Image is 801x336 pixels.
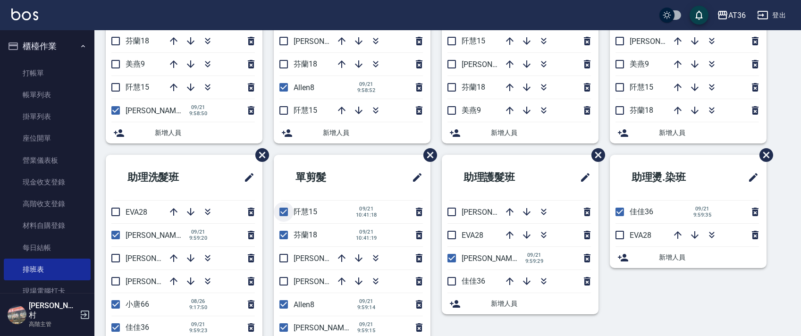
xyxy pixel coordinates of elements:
span: 芬蘭18 [630,106,653,115]
span: 芬蘭18 [462,83,485,92]
span: 09/21 [188,229,209,235]
img: Person [8,305,26,324]
span: 08/26 [188,298,209,304]
span: 10:41:19 [356,235,377,241]
span: 9:59:14 [356,304,377,311]
button: 登出 [753,7,790,24]
span: 美燕9 [630,59,649,68]
span: 9:58:50 [188,110,209,117]
span: EVA28 [462,231,483,240]
span: 刪除班表 [584,141,607,169]
span: [PERSON_NAME]58 [462,254,527,263]
h2: 助理洗髮班 [113,160,215,194]
span: [PERSON_NAME]55 [126,277,191,286]
span: EVA28 [630,231,651,240]
span: 新增人員 [491,299,591,309]
span: Allen8 [294,300,314,309]
span: [PERSON_NAME]56 [462,208,527,217]
span: 新增人員 [155,128,255,138]
span: [PERSON_NAME]11 [294,37,359,46]
h2: 助理護髮班 [449,160,551,194]
a: 每日結帳 [4,237,91,259]
span: 美燕9 [126,59,145,68]
span: 阡慧15 [630,83,653,92]
span: 10:41:18 [356,212,377,218]
span: [PERSON_NAME]6 [126,106,186,115]
span: Allen8 [294,83,314,92]
span: 9:58:52 [356,87,377,93]
span: 芬蘭18 [294,230,317,239]
span: [PERSON_NAME]56 [126,254,191,263]
span: 9:59:15 [356,328,377,334]
button: save [690,6,708,25]
a: 掛單列表 [4,106,91,127]
span: 刪除班表 [248,141,270,169]
span: 小唐66 [126,300,149,309]
span: 芬蘭18 [126,36,149,45]
span: [PERSON_NAME]11 [630,37,695,46]
span: [PERSON_NAME]11 [294,254,359,263]
div: AT36 [728,9,746,21]
span: [PERSON_NAME]11 [462,60,527,69]
span: 阡慧15 [462,36,485,45]
span: 佳佳36 [462,277,485,286]
h5: [PERSON_NAME]村 [29,301,77,320]
span: 修改班表的標題 [574,166,591,189]
span: EVA28 [126,208,147,217]
span: 美燕9 [462,106,481,115]
div: 新增人員 [442,122,599,143]
span: 修改班表的標題 [742,166,759,189]
img: Logo [11,8,38,20]
span: 修改班表的標題 [238,166,255,189]
a: 現金收支登錄 [4,171,91,193]
a: 帳單列表 [4,84,91,106]
span: 9:59:35 [692,212,713,218]
span: 9:59:29 [524,258,545,264]
span: 刪除班表 [416,141,438,169]
div: 新增人員 [106,122,262,143]
span: 新增人員 [659,128,759,138]
span: 09/21 [524,252,545,258]
div: 新增人員 [442,293,599,314]
span: 新增人員 [491,128,591,138]
h2: 單剪髮 [281,160,373,194]
span: 09/21 [356,229,377,235]
div: 新增人員 [274,122,430,143]
a: 高階收支登錄 [4,193,91,215]
span: 09/21 [188,104,209,110]
span: 芬蘭18 [294,59,317,68]
a: 座位開單 [4,127,91,149]
button: AT36 [713,6,750,25]
a: 現場電腦打卡 [4,280,91,302]
span: 09/21 [692,206,713,212]
a: 打帳單 [4,62,91,84]
span: 09/21 [356,321,377,328]
span: [PERSON_NAME]16 [294,277,359,286]
span: 新增人員 [659,252,759,262]
span: [PERSON_NAME]6 [294,323,354,332]
span: 刪除班表 [752,141,775,169]
span: 新增人員 [323,128,423,138]
span: 09/21 [356,206,377,212]
span: 修改班表的標題 [406,166,423,189]
p: 高階主管 [29,320,77,328]
span: 阡慧15 [126,83,149,92]
a: 排班表 [4,259,91,280]
span: 阡慧15 [294,207,317,216]
span: 阡慧15 [294,106,317,115]
span: 9:17:50 [188,304,209,311]
span: 09/21 [356,81,377,87]
span: 佳佳36 [630,207,653,216]
a: 營業儀表板 [4,150,91,171]
span: 佳佳36 [126,323,149,332]
span: 09/21 [356,298,377,304]
button: 櫃檯作業 [4,34,91,59]
div: 新增人員 [610,247,767,268]
span: [PERSON_NAME]58 [126,231,191,240]
h2: 助理燙.染班 [617,160,721,194]
div: 新增人員 [610,122,767,143]
span: 09/21 [188,321,209,328]
a: 材料自購登錄 [4,215,91,236]
span: 9:59:23 [188,328,209,334]
span: 9:59:20 [188,235,209,241]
